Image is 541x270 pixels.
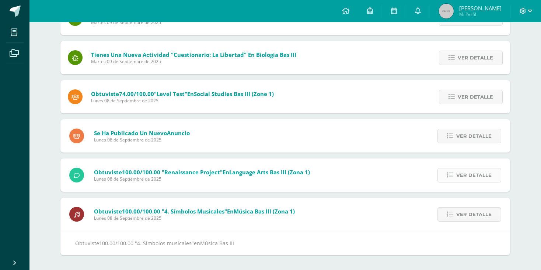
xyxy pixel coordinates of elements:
[200,240,234,247] span: Música Bas III
[91,19,323,25] span: Martes 09 de Septiembre de 2025
[439,4,454,18] img: 45x45
[162,208,227,215] span: "4. Símbolos musicales"
[94,168,310,176] span: Obtuviste en
[459,11,502,17] span: Mi Perfil
[456,208,492,221] span: Ver detalle
[459,4,502,12] span: [PERSON_NAME]
[456,129,492,143] span: Ver detalle
[91,58,296,65] span: Martes 09 de Septiembre de 2025
[91,90,274,98] span: Obtuviste en
[99,240,133,247] span: 100.00/100.00
[135,240,194,247] span: "4. Símbolos musicales"
[75,239,495,248] div: Obtuviste en
[458,90,493,104] span: Ver detalle
[91,98,274,104] span: Lunes 08 de Septiembre de 2025
[167,129,190,137] span: Anuncio
[94,137,190,143] span: Lunes 08 de Septiembre de 2025
[194,90,274,98] span: Social Studies Bas III (Zone 1)
[94,176,310,182] span: Lunes 08 de Septiembre de 2025
[122,168,160,176] span: 100.00/100.00
[94,208,295,215] span: Obtuviste en
[229,168,310,176] span: Language Arts Bas III (Zona 1)
[458,51,493,65] span: Ver detalle
[94,129,190,137] span: Se ha publicado un nuevo
[234,208,295,215] span: Música Bas III (Zona 1)
[456,168,492,182] span: Ver detalle
[94,215,295,221] span: Lunes 08 de Septiembre de 2025
[162,168,223,176] span: "Renaissance Project"
[119,90,154,98] span: 74.00/100.00
[154,90,187,98] span: "Level test"
[91,51,296,58] span: Tienes una nueva actividad "Cuestionario: la libertad" En Biología Bas III
[122,208,160,215] span: 100.00/100.00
